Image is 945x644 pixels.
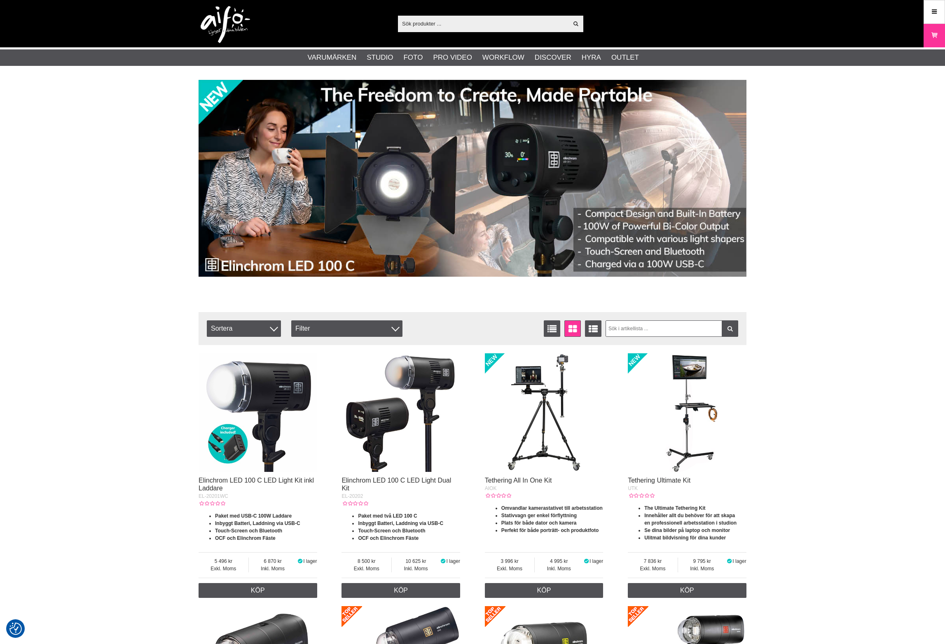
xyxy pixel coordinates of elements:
[628,477,690,484] a: Tethering Ultimate Kit
[732,558,746,564] span: I lager
[342,565,391,572] span: Exkl. Moms
[249,558,297,565] span: 6 870
[628,565,678,572] span: Exkl. Moms
[611,52,639,63] a: Outlet
[342,558,391,565] span: 8 500
[440,558,447,564] i: I lager
[535,565,583,572] span: Inkl. Moms
[215,513,292,519] strong: Paket med USB-C 100W Laddare
[628,492,654,499] div: Kundbetyg: 0
[342,583,460,598] a: Köp
[199,558,248,565] span: 5 496
[501,513,577,518] strong: Stativvagn ger enkel förflyttning
[485,492,511,499] div: Kundbetyg: 0
[583,558,589,564] i: I lager
[628,485,638,491] span: UTK
[585,320,601,337] a: Utökad listvisning
[678,565,726,572] span: Inkl. Moms
[398,17,568,30] input: Sök produkter ...
[9,621,22,636] button: Samtyckesinställningar
[501,520,577,526] strong: Plats för både dator och kamera
[9,623,22,635] img: Revisit consent button
[303,558,317,564] span: I lager
[199,80,746,277] img: Annons:002 banner-elin-led100c11390x.jpg
[644,535,726,541] strong: Ulitmat bildvisning för dina kunder
[726,558,733,564] i: I lager
[201,6,250,43] img: logo.png
[342,477,451,492] a: Elinchrom LED 100 C LED Light Dual Kit
[215,528,282,534] strong: Touch-Screen och Bluetooth
[297,558,303,564] i: I lager
[199,477,314,492] a: Elinchrom LED 100 C LED Light Kit inkl Laddare
[564,320,581,337] a: Fönstervisning
[482,52,524,63] a: Workflow
[358,513,417,519] strong: Paket med två LED 100 C
[485,565,535,572] span: Exkl. Moms
[644,527,730,533] strong: Se dina bilder på laptop och monitor
[485,353,603,472] img: Tethering All In One Kit
[535,558,583,565] span: 4 995
[199,493,228,499] span: EL-20201WC
[358,528,425,534] strong: Touch-Screen och Bluetooth
[403,52,423,63] a: Foto
[644,505,705,511] strong: The Ultimate Tethering Kit
[358,520,443,526] strong: Inbyggt Batteri, Laddning via USB-C
[433,52,472,63] a: Pro Video
[392,565,440,572] span: Inkl. Moms
[207,320,281,337] span: Sortera
[501,505,603,511] strong: Omvandlar kamerastativet till arbetsstation
[485,477,552,484] a: Tethering All In One Kit
[485,485,497,491] span: AIOK
[589,558,603,564] span: I lager
[249,565,297,572] span: Inkl. Moms
[392,558,440,565] span: 10 625
[535,52,571,63] a: Discover
[215,520,300,526] strong: Inbyggt Batteri, Laddning via USB-C
[722,320,738,337] a: Filtrera
[367,52,393,63] a: Studio
[644,520,737,526] strong: en professionell arbetsstation i studion
[501,527,599,533] strong: Perfekt för både porträtt- och produktfoto
[582,52,601,63] a: Hyra
[199,353,317,472] img: Elinchrom LED 100 C LED Light Kit inkl Laddare
[628,558,678,565] span: 7 836
[308,52,357,63] a: Varumärken
[485,558,535,565] span: 3 996
[358,535,419,541] strong: OCF och Elinchrom Fäste
[678,558,726,565] span: 9 795
[199,500,225,507] div: Kundbetyg: 0
[628,583,746,598] a: Köp
[215,535,276,541] strong: OCF och Elinchrom Fäste
[447,558,460,564] span: I lager
[485,583,603,598] a: Köp
[199,583,317,598] a: Köp
[606,320,739,337] input: Sök i artikellista ...
[342,493,363,499] span: EL-20202
[544,320,560,337] a: Listvisning
[342,500,368,507] div: Kundbetyg: 0
[199,565,248,572] span: Exkl. Moms
[644,513,735,518] strong: Innehåller allt du behöver för att skapa
[342,353,460,472] img: Elinchrom LED 100 C LED Light Dual Kit
[291,320,402,337] div: Filter
[628,353,746,472] img: Tethering Ultimate Kit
